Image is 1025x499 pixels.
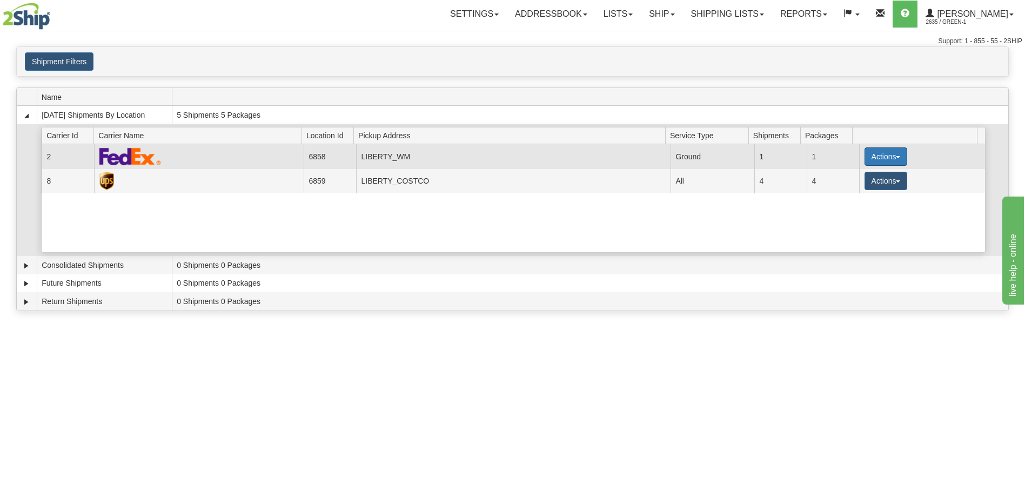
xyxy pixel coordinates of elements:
[172,256,1008,274] td: 0 Shipments 0 Packages
[172,292,1008,311] td: 0 Shipments 0 Packages
[807,169,859,193] td: 4
[21,296,32,307] a: Expand
[3,3,50,30] img: logo2635.jpg
[21,260,32,271] a: Expand
[42,144,94,168] td: 2
[306,127,354,144] span: Location Id
[865,172,908,190] button: Actions
[98,127,302,144] span: Carrier Name
[595,1,641,28] a: Lists
[926,17,1007,28] span: 2635 / Green-1
[356,169,671,193] td: LIBERTY_COSTCO
[753,127,801,144] span: Shipments
[671,169,754,193] td: All
[172,106,1008,124] td: 5 Shipments 5 Packages
[37,292,172,311] td: Return Shipments
[99,147,162,165] img: FedEx Express®
[442,1,507,28] a: Settings
[42,169,94,193] td: 8
[641,1,682,28] a: Ship
[358,127,665,144] span: Pickup Address
[8,6,100,19] div: live help - online
[99,172,115,190] img: UPS
[172,274,1008,293] td: 0 Shipments 0 Packages
[1000,194,1024,305] iframe: chat widget
[865,147,908,166] button: Actions
[25,52,93,71] button: Shipment Filters
[683,1,772,28] a: Shipping lists
[805,127,853,144] span: Packages
[934,9,1008,18] span: [PERSON_NAME]
[356,144,671,168] td: LIBERTY_WM
[37,274,172,293] td: Future Shipments
[917,1,1022,28] a: [PERSON_NAME] 2635 / Green-1
[21,278,32,289] a: Expand
[754,169,807,193] td: 4
[37,256,172,274] td: Consolidated Shipments
[671,144,754,168] td: Ground
[3,37,1022,46] div: Support: 1 - 855 - 55 - 2SHIP
[304,144,356,168] td: 6858
[507,1,595,28] a: Addressbook
[21,110,32,121] a: Collapse
[304,169,356,193] td: 6859
[754,144,807,168] td: 1
[37,106,172,124] td: [DATE] Shipments By Location
[670,127,748,144] span: Service Type
[42,89,172,105] span: Name
[807,144,859,168] td: 1
[772,1,835,28] a: Reports
[46,127,94,144] span: Carrier Id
